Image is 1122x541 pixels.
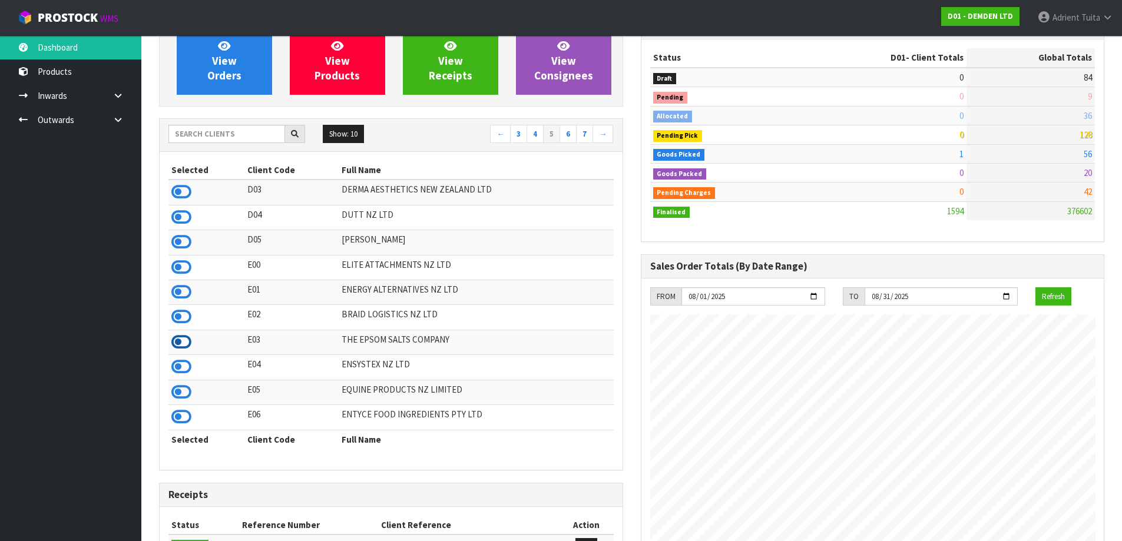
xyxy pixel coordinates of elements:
td: [PERSON_NAME] [339,230,614,255]
span: 0 [959,186,964,197]
th: Client Code [244,430,339,449]
span: 0 [959,110,964,121]
span: 0 [959,129,964,140]
th: Full Name [339,430,614,449]
td: ENERGY ALTERNATIVES NZ LTD [339,280,614,305]
strong: D01 - DEMDEN LTD [948,11,1013,21]
span: View Consignees [534,39,593,83]
a: → [593,125,613,144]
td: ENSYSTEX NZ LTD [339,355,614,380]
span: Pending Pick [653,130,703,142]
td: DUTT NZ LTD [339,205,614,230]
td: EQUINE PRODUCTS NZ LIMITED [339,380,614,404]
th: Status [168,516,239,535]
span: Goods Packed [653,168,707,180]
span: Pending [653,92,688,104]
td: E04 [244,355,339,380]
th: Client Code [244,161,339,180]
span: 0 [959,72,964,83]
a: ViewOrders [177,28,272,95]
td: E01 [244,280,339,305]
a: 5 [543,125,560,144]
span: 376602 [1067,205,1092,217]
th: - Client Totals [796,48,967,67]
td: THE EPSOM SALTS COMPANY [339,330,614,354]
a: D01 - DEMDEN LTD [941,7,1020,26]
button: Show: 10 [323,125,364,144]
span: 1 [959,148,964,160]
span: Pending Charges [653,187,716,199]
input: Search clients [168,125,285,143]
div: TO [843,287,865,306]
td: BRAID LOGISTICS NZ LTD [339,305,614,330]
td: E02 [244,305,339,330]
div: FROM [650,287,681,306]
td: D04 [244,205,339,230]
span: View Orders [207,39,241,83]
span: Tuita [1081,12,1100,23]
span: 84 [1084,72,1092,83]
span: 20 [1084,167,1092,178]
span: 56 [1084,148,1092,160]
td: E03 [244,330,339,354]
th: Global Totals [967,48,1095,67]
span: D01 [891,52,906,63]
th: Client Reference [378,516,560,535]
span: 9 [1088,91,1092,102]
span: 0 [959,91,964,102]
th: Selected [168,161,244,180]
h3: Sales Order Totals (By Date Range) [650,261,1095,272]
h3: Receipts [168,489,614,500]
span: ProStock [38,10,98,25]
a: 4 [527,125,544,144]
td: D03 [244,180,339,205]
td: DERMA AESTHETICS NEW ZEALAND LTD [339,180,614,205]
a: 7 [576,125,593,144]
span: Draft [653,73,677,85]
span: 0 [959,167,964,178]
span: Goods Picked [653,149,705,161]
span: Finalised [653,207,690,218]
td: ENTYCE FOOD INGREDIENTS PTY LTD [339,405,614,430]
img: cube-alt.png [18,10,32,25]
td: ELITE ATTACHMENTS NZ LTD [339,255,614,280]
a: ViewConsignees [516,28,611,95]
td: E06 [244,405,339,430]
span: Adrient [1053,12,1080,23]
th: Full Name [339,161,614,180]
td: D05 [244,230,339,255]
td: E05 [244,380,339,404]
span: 36 [1084,110,1092,121]
a: 3 [510,125,527,144]
span: 42 [1084,186,1092,197]
th: Action [560,516,613,535]
a: 6 [560,125,577,144]
th: Reference Number [239,516,378,535]
a: ViewReceipts [403,28,498,95]
small: WMS [100,13,118,24]
th: Status [650,48,797,67]
th: Selected [168,430,244,449]
nav: Page navigation [400,125,614,145]
button: Refresh [1035,287,1071,306]
td: E00 [244,255,339,280]
span: View Receipts [429,39,472,83]
a: ViewProducts [290,28,385,95]
span: 128 [1080,129,1092,140]
span: View Products [315,39,360,83]
span: Allocated [653,111,693,122]
a: ← [490,125,511,144]
span: 1594 [947,205,964,217]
